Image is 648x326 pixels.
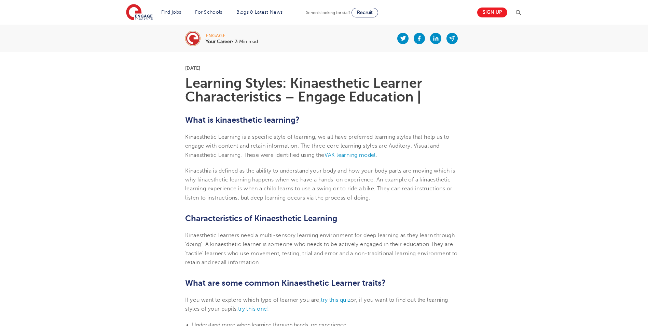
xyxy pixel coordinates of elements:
[195,10,222,15] a: For Schools
[185,66,463,70] p: [DATE]
[185,232,458,266] span: Kinaesthetic learners need a multi-sensory learning environment for deep learning as they learn t...
[357,10,373,15] span: Recruit
[161,10,181,15] a: Find jobs
[185,278,386,288] span: What are some common Kinaesthetic Learner traits?
[244,152,324,158] span: These were identified using the
[238,306,269,312] a: try this one!
[185,296,463,314] p: If you want to explore which type of learner you are, or, if you want to find out the learning st...
[376,152,377,158] span: .
[206,39,232,44] b: Your Career
[185,177,452,201] span: inaesthetic learning happens when we have a hands-on experience. An example of a kinaesthetic lea...
[206,33,258,38] div: engage
[126,4,153,21] img: Engage Education
[185,77,463,104] h1: Learning Styles: Kinaesthetic Learner Characteristics – Engage Education |
[206,39,258,44] p: • 3 Min read
[325,152,376,158] a: VAK learning model
[185,134,449,158] span: Kinaesthetic Learning is a specific style of learning, we all have preferred learning styles that...
[306,10,350,15] span: Schools looking for staff
[321,297,350,303] a: try this quiz
[185,114,463,126] h2: What is kinaesthetic learning?
[236,10,283,15] a: Blogs & Latest News
[185,168,455,183] span: Kinaesthia is defined as the ability to understand your body and how your body parts are moving w...
[477,8,507,17] a: Sign up
[185,214,337,223] b: Characteristics of Kinaesthetic Learning
[351,8,378,17] a: Recruit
